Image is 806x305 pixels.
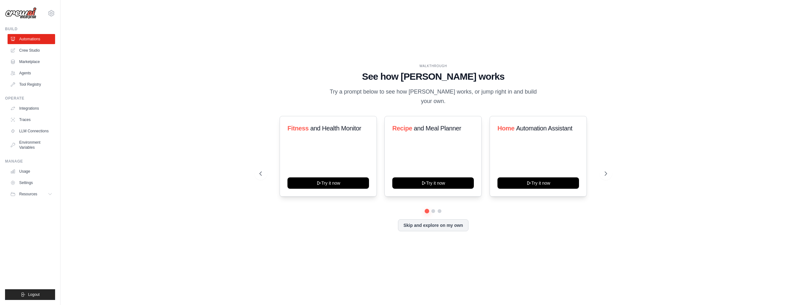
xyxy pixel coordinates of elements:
[414,125,461,132] span: and Meal Planner
[5,26,55,32] div: Build
[8,126,55,136] a: LLM Connections
[8,103,55,113] a: Integrations
[8,79,55,89] a: Tool Registry
[8,137,55,152] a: Environment Variables
[19,192,37,197] span: Resources
[497,177,579,189] button: Try it now
[5,159,55,164] div: Manage
[8,115,55,125] a: Traces
[8,178,55,188] a: Settings
[287,177,369,189] button: Try it now
[8,68,55,78] a: Agents
[8,57,55,67] a: Marketplace
[8,166,55,176] a: Usage
[259,64,607,68] div: WALKTHROUGH
[5,289,55,300] button: Logout
[8,34,55,44] a: Automations
[516,125,572,132] span: Automation Assistant
[259,71,607,82] h1: See how [PERSON_NAME] works
[8,45,55,55] a: Crew Studio
[392,125,412,132] span: Recipe
[5,96,55,101] div: Operate
[398,219,468,231] button: Skip and explore on my own
[8,189,55,199] button: Resources
[310,125,361,132] span: and Health Monitor
[392,177,474,189] button: Try it now
[497,125,514,132] span: Home
[5,7,37,19] img: Logo
[327,87,539,106] p: Try a prompt below to see how [PERSON_NAME] works, or jump right in and build your own.
[287,125,309,132] span: Fitness
[28,292,40,297] span: Logout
